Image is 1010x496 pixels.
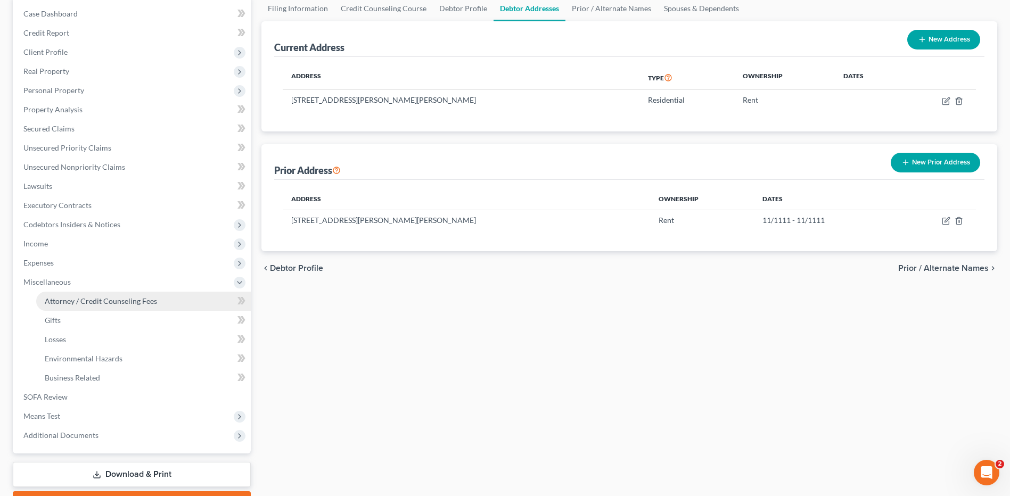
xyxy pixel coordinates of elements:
[270,264,323,272] span: Debtor Profile
[15,100,251,119] a: Property Analysis
[283,90,639,110] td: [STREET_ADDRESS][PERSON_NAME][PERSON_NAME]
[36,330,251,349] a: Losses
[23,47,68,56] span: Client Profile
[734,65,835,90] th: Ownership
[274,41,344,54] div: Current Address
[754,188,898,210] th: Dates
[23,86,84,95] span: Personal Property
[23,162,125,171] span: Unsecured Nonpriority Claims
[23,181,52,191] span: Lawsuits
[261,264,323,272] button: chevron_left Debtor Profile
[639,65,734,90] th: Type
[23,431,98,440] span: Additional Documents
[13,462,251,487] a: Download & Print
[15,138,251,158] a: Unsecured Priority Claims
[23,105,83,114] span: Property Analysis
[754,210,898,230] td: 11/1111 - 11/1111
[45,316,61,325] span: Gifts
[23,9,78,18] span: Case Dashboard
[23,277,71,286] span: Miscellaneous
[23,201,92,210] span: Executory Contracts
[898,264,997,272] button: Prior / Alternate Names chevron_right
[261,264,270,272] i: chevron_left
[45,373,100,382] span: Business Related
[283,65,639,90] th: Address
[996,460,1004,468] span: 2
[23,220,120,229] span: Codebtors Insiders & Notices
[23,258,54,267] span: Expenses
[45,335,66,344] span: Losses
[989,264,997,272] i: chevron_right
[23,239,48,248] span: Income
[283,210,650,230] td: [STREET_ADDRESS][PERSON_NAME][PERSON_NAME]
[15,177,251,196] a: Lawsuits
[650,188,754,210] th: Ownership
[734,90,835,110] td: Rent
[36,292,251,311] a: Attorney / Credit Counseling Fees
[898,264,989,272] span: Prior / Alternate Names
[650,210,754,230] td: Rent
[639,90,734,110] td: Residential
[23,411,60,420] span: Means Test
[15,4,251,23] a: Case Dashboard
[23,143,111,152] span: Unsecured Priority Claims
[274,164,341,177] div: Prior Address
[23,392,68,401] span: SOFA Review
[23,67,69,76] span: Real Property
[15,119,251,138] a: Secured Claims
[45,296,157,305] span: Attorney / Credit Counseling Fees
[23,28,69,37] span: Credit Report
[891,153,980,172] button: New Prior Address
[45,354,122,363] span: Environmental Hazards
[835,65,901,90] th: Dates
[15,158,251,177] a: Unsecured Nonpriority Claims
[907,30,980,49] button: New Address
[15,196,251,215] a: Executory Contracts
[283,188,650,210] th: Address
[15,23,251,43] a: Credit Report
[36,349,251,368] a: Environmental Hazards
[23,124,75,133] span: Secured Claims
[15,387,251,407] a: SOFA Review
[36,368,251,387] a: Business Related
[36,311,251,330] a: Gifts
[974,460,999,485] iframe: Intercom live chat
